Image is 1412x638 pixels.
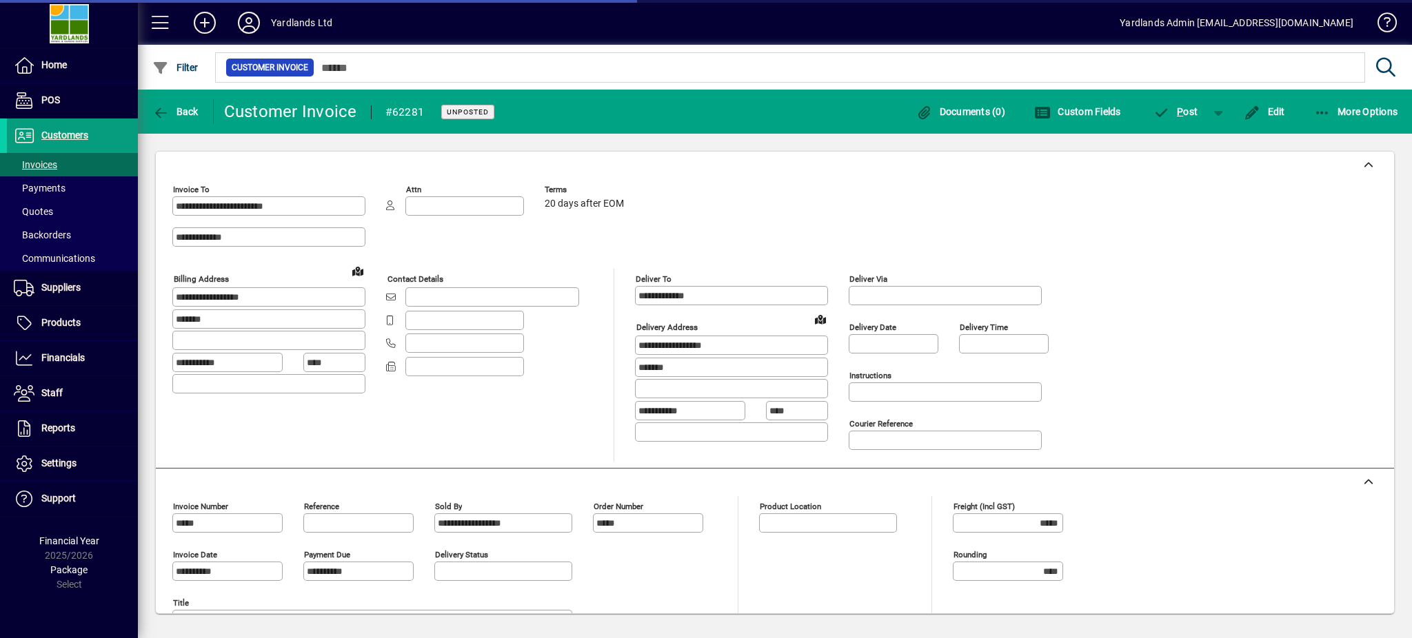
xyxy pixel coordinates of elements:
[41,59,67,70] span: Home
[1031,99,1124,124] button: Custom Fields
[7,153,138,176] a: Invoices
[39,535,99,546] span: Financial Year
[7,200,138,223] a: Quotes
[41,457,77,469] span: Settings
[152,106,199,117] span: Back
[7,83,138,118] a: POS
[636,274,672,284] mat-label: Deliver To
[41,130,88,141] span: Customers
[41,94,60,105] span: POS
[7,247,138,270] a: Communications
[138,99,214,124] app-page-header-button: Back
[41,493,76,504] span: Support
[173,502,228,511] mat-label: Invoice number
[224,101,357,123] div: Customer Invoice
[7,306,138,340] a: Products
[7,176,138,200] a: Payments
[304,502,339,511] mat-label: Reference
[954,550,987,559] mat-label: Rounding
[50,564,88,575] span: Package
[7,376,138,411] a: Staff
[760,502,821,511] mat-label: Product location
[1153,106,1198,117] span: ost
[271,12,332,34] div: Yardlands Ltd
[594,502,643,511] mat-label: Order number
[849,322,896,332] mat-label: Delivery date
[435,550,488,559] mat-label: Delivery status
[1240,99,1289,124] button: Edit
[1244,106,1285,117] span: Edit
[14,229,71,240] span: Backorders
[1147,99,1205,124] button: Post
[954,502,1015,511] mat-label: Freight (incl GST)
[7,341,138,375] a: Financials
[7,271,138,305] a: Suppliers
[149,99,202,124] button: Back
[41,317,81,328] span: Products
[545,185,627,194] span: Terms
[809,308,831,330] a: View on map
[916,106,1005,117] span: Documents (0)
[406,185,421,194] mat-label: Attn
[1314,106,1398,117] span: More Options
[1034,106,1121,117] span: Custom Fields
[447,107,489,116] span: Unposted
[347,260,369,282] a: View on map
[7,411,138,446] a: Reports
[173,550,217,559] mat-label: Invoice date
[545,198,624,209] span: 20 days after EOM
[41,352,85,363] span: Financials
[912,99,1009,124] button: Documents (0)
[7,482,138,516] a: Support
[173,185,210,194] mat-label: Invoice To
[849,274,887,284] mat-label: Deliver via
[41,422,75,433] span: Reports
[232,61,308,74] span: Customer Invoice
[14,206,53,217] span: Quotes
[41,387,63,398] span: Staff
[149,55,202,80] button: Filter
[1177,106,1183,117] span: P
[7,223,138,247] a: Backorders
[304,550,350,559] mat-label: Payment due
[14,159,57,170] span: Invoices
[1311,99,1402,124] button: More Options
[849,419,913,429] mat-label: Courier Reference
[385,101,425,123] div: #62281
[435,502,462,511] mat-label: Sold by
[183,10,227,35] button: Add
[960,322,1008,332] mat-label: Delivery time
[1367,3,1395,48] a: Knowledge Base
[1120,12,1353,34] div: Yardlands Admin [EMAIL_ADDRESS][DOMAIN_NAME]
[7,446,138,481] a: Settings
[152,62,199,73] span: Filter
[173,598,189,608] mat-label: Title
[41,282,81,293] span: Suppliers
[849,371,891,380] mat-label: Instructions
[14,253,95,264] span: Communications
[14,183,65,194] span: Payments
[227,10,271,35] button: Profile
[7,48,138,83] a: Home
